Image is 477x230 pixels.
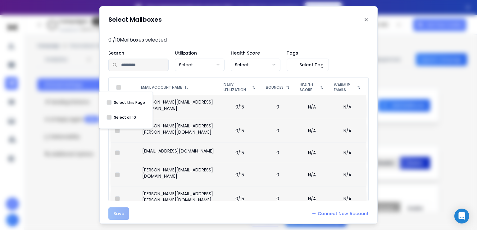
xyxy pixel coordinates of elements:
[175,59,225,71] button: Select...
[265,128,291,134] p: 0
[142,148,214,154] p: [EMAIL_ADDRESS][DOMAIN_NAME]
[224,82,250,92] p: DAILY UTILIZATION
[219,143,261,163] td: 0/15
[298,104,325,110] p: N/A
[334,82,355,92] p: WARMUP EMAILS
[298,150,325,156] p: N/A
[454,209,469,223] div: Open Intercom Messenger
[108,50,169,56] p: Search
[298,172,325,178] p: N/A
[142,191,215,203] p: [PERSON_NAME][EMAIL_ADDRESS][PERSON_NAME][DOMAIN_NAME]
[219,95,261,119] td: 0/15
[219,163,261,187] td: 0/15
[114,115,136,120] label: Select all 10
[298,196,325,202] p: N/A
[300,82,318,92] p: HEALTH SCORE
[311,210,369,217] a: Connect New Account
[265,104,291,110] p: 0
[142,167,215,179] p: [PERSON_NAME][EMAIL_ADDRESS][DOMAIN_NAME]
[265,172,291,178] p: 0
[329,163,366,187] td: N/A
[108,15,162,24] h1: Select Mailboxes
[265,196,291,202] p: 0
[142,123,215,135] p: [PERSON_NAME][EMAIL_ADDRESS][PERSON_NAME][DOMAIN_NAME]
[298,128,325,134] p: N/A
[219,187,261,210] td: 0/15
[142,99,215,111] p: [PERSON_NAME][EMAIL_ADDRESS][DOMAIN_NAME]
[329,95,366,119] td: N/A
[287,50,329,56] p: Tags
[287,59,329,71] button: Select Tag
[219,119,261,143] td: 0/15
[329,119,366,143] td: N/A
[265,150,291,156] p: 0
[175,50,225,56] p: Utilization
[266,85,284,90] p: BOUNCES
[231,59,280,71] button: Select...
[108,36,369,44] p: 0 / 10 Mailboxes selected
[114,100,145,105] label: Select this Page
[231,50,280,56] p: Health Score
[329,143,366,163] td: N/A
[329,187,366,210] td: N/A
[141,85,214,90] div: EMAIL ACCOUNT NAME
